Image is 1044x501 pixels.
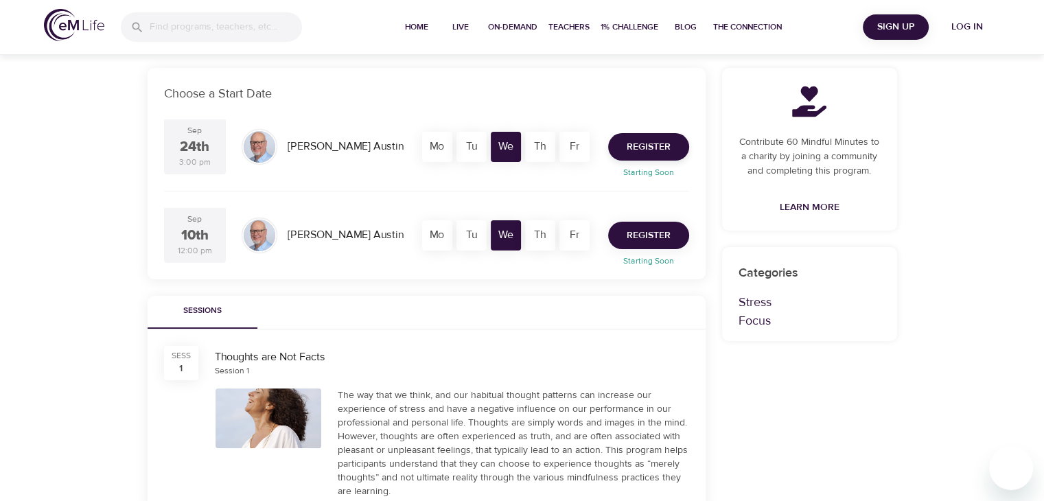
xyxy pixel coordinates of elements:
[400,20,433,34] span: Home
[156,304,249,318] span: Sessions
[187,213,202,225] div: Sep
[600,166,697,178] p: Starting Soon
[282,222,409,248] div: [PERSON_NAME] Austin
[422,132,452,162] div: Mo
[187,125,202,137] div: Sep
[559,220,590,250] div: Fr
[608,222,689,249] button: Register
[422,220,452,250] div: Mo
[600,255,697,267] p: Starting Soon
[456,220,487,250] div: Tu
[940,19,995,36] span: Log in
[739,264,881,282] p: Categories
[44,9,104,41] img: logo
[488,20,537,34] span: On-Demand
[548,20,590,34] span: Teachers
[456,132,487,162] div: Tu
[739,312,881,330] p: Focus
[627,139,671,156] span: Register
[444,20,477,34] span: Live
[739,135,881,178] p: Contribute 60 Mindful Minutes to a charity by joining a community and completing this program.
[282,133,409,160] div: [PERSON_NAME] Austin
[179,362,183,375] div: 1
[150,12,302,42] input: Find programs, teachers, etc...
[608,133,689,161] button: Register
[780,199,839,216] span: Learn More
[164,84,689,103] p: Choose a Start Date
[215,349,689,365] div: Thoughts are Not Facts
[179,156,211,168] div: 3:00 pm
[868,19,923,36] span: Sign Up
[934,14,1000,40] button: Log in
[491,220,521,250] div: We
[989,446,1033,490] iframe: Button to launch messaging window
[180,137,209,157] div: 24th
[491,132,521,162] div: We
[739,293,881,312] p: Stress
[172,350,191,362] div: SESS
[181,226,209,246] div: 10th
[863,14,929,40] button: Sign Up
[601,20,658,34] span: 1% Challenge
[713,20,782,34] span: The Connection
[669,20,702,34] span: Blog
[525,220,555,250] div: Th
[525,132,555,162] div: Th
[338,388,689,498] div: The way that we think, and our habitual thought patterns can increase our experience of stress an...
[559,132,590,162] div: Fr
[178,245,212,257] div: 12:00 pm
[627,227,671,244] span: Register
[215,365,249,377] div: Session 1
[774,195,845,220] a: Learn More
